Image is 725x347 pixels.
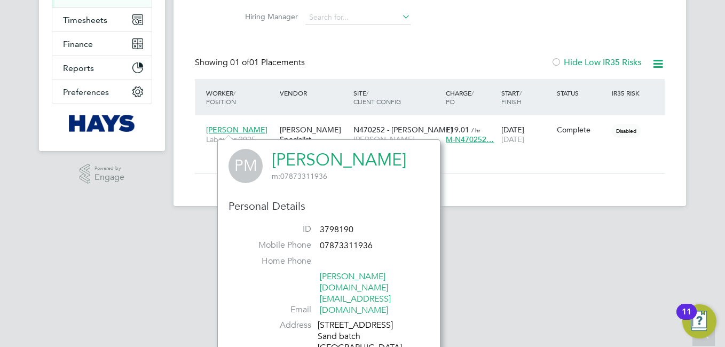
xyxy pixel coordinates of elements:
[305,10,411,25] input: Search for...
[203,83,277,111] div: Worker
[237,320,311,331] label: Address
[52,8,152,31] button: Timesheets
[206,125,267,135] span: [PERSON_NAME]
[272,149,406,170] a: [PERSON_NAME]
[203,119,665,128] a: [PERSON_NAME]Labourer 2025[PERSON_NAME] Specialist Recruitment LimitedN470252 - [PERSON_NAME][PER...
[446,89,474,106] span: / PO
[206,135,274,144] span: Labourer 2025
[80,164,125,184] a: Powered byEngage
[230,57,305,68] span: 01 Placements
[237,224,311,235] label: ID
[612,124,641,138] span: Disabled
[69,115,136,132] img: hays-logo-retina.png
[237,12,298,21] label: Hiring Manager
[501,89,522,106] span: / Finish
[63,39,93,49] span: Finance
[446,135,494,144] span: M-N470252…
[94,173,124,182] span: Engage
[353,125,453,135] span: N470252 - [PERSON_NAME]
[272,171,280,181] span: m:
[320,240,373,251] span: 07873311936
[52,56,152,80] button: Reports
[501,135,524,144] span: [DATE]
[471,126,480,134] span: / hr
[277,83,351,102] div: Vendor
[195,57,307,68] div: Showing
[320,224,353,235] span: 3798190
[230,57,249,68] span: 01 of
[237,304,311,316] label: Email
[682,312,691,326] div: 11
[272,171,327,181] span: 07873311936
[52,32,152,56] button: Finance
[237,240,311,251] label: Mobile Phone
[63,63,94,73] span: Reports
[446,125,469,135] span: £19.01
[353,135,440,154] span: [PERSON_NAME] - [GEOGRAPHIC_DATA]
[320,271,391,315] a: [PERSON_NAME][DOMAIN_NAME][EMAIL_ADDRESS][DOMAIN_NAME]
[237,256,311,267] label: Home Phone
[351,83,443,111] div: Site
[63,15,107,25] span: Timesheets
[551,57,641,68] label: Hide Low IR35 Risks
[443,83,499,111] div: Charge
[682,304,716,338] button: Open Resource Center, 11 new notifications
[228,149,263,183] span: PM
[277,120,351,169] div: [PERSON_NAME] Specialist Recruitment Limited
[554,83,610,102] div: Status
[499,120,554,149] div: [DATE]
[52,80,152,104] button: Preferences
[94,164,124,173] span: Powered by
[206,89,236,106] span: / Position
[228,199,429,213] h3: Personal Details
[499,83,554,111] div: Start
[609,83,646,102] div: IR35 Risk
[52,115,152,132] a: Go to home page
[353,89,401,106] span: / Client Config
[63,87,109,97] span: Preferences
[557,125,607,135] div: Complete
